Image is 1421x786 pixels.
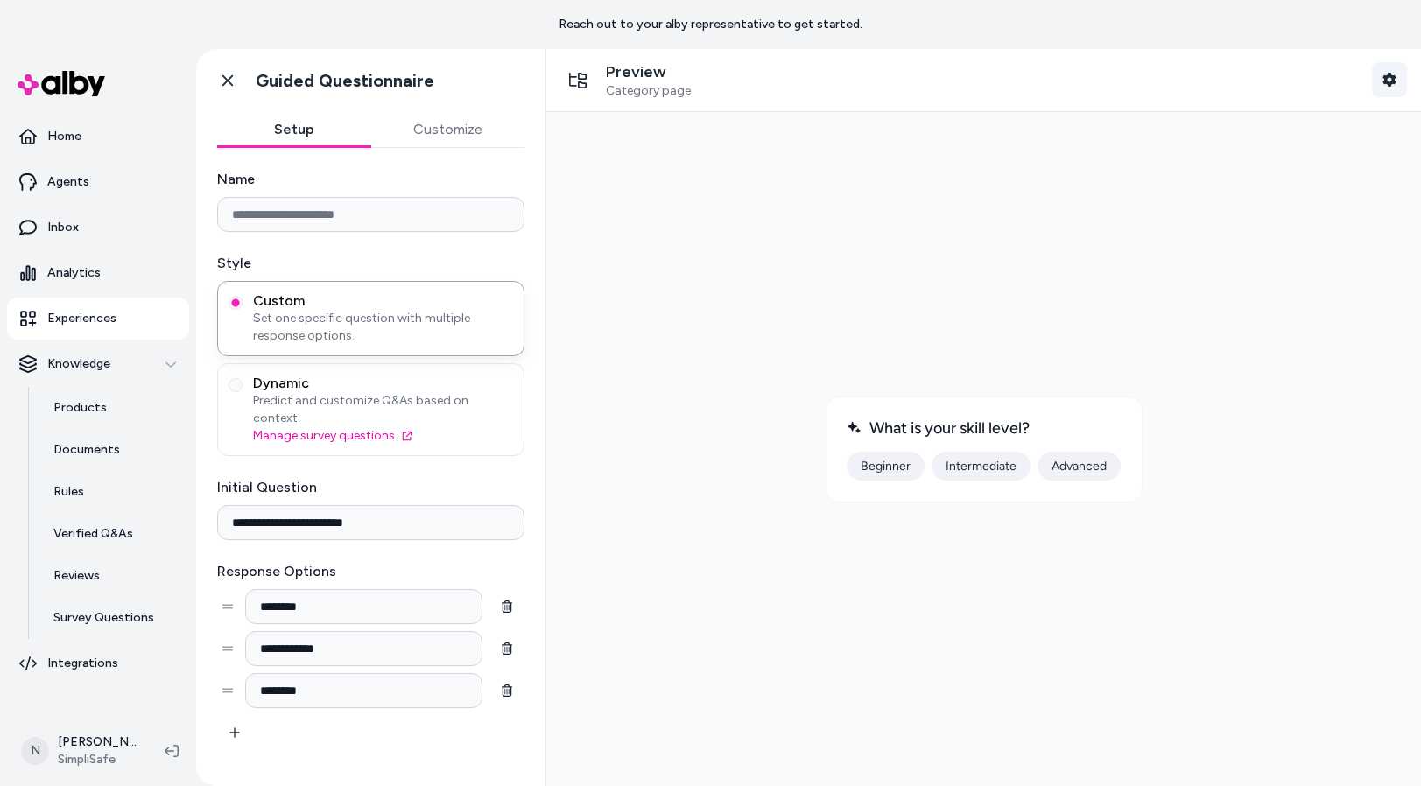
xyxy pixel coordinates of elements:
[606,62,691,82] p: Preview
[253,375,513,392] span: Dynamic
[53,399,107,417] p: Products
[36,387,189,429] a: Products
[7,161,189,203] a: Agents
[47,264,101,282] p: Analytics
[253,310,513,345] span: Set one specific question with multiple response options.
[53,567,100,585] p: Reviews
[47,355,110,373] p: Knowledge
[58,733,137,751] p: [PERSON_NAME]
[253,292,513,310] span: Custom
[36,429,189,471] a: Documents
[58,751,137,768] span: SimpliSafe
[217,169,524,190] label: Name
[11,723,151,779] button: N[PERSON_NAME]SimpliSafe
[47,173,89,191] p: Agents
[7,298,189,340] a: Experiences
[47,310,116,327] p: Experiences
[7,116,189,158] a: Home
[7,343,189,385] button: Knowledge
[217,561,524,582] label: Response Options
[7,642,189,684] a: Integrations
[21,737,49,765] span: N
[53,483,84,501] p: Rules
[217,112,371,147] button: Setup
[36,597,189,639] a: Survey Questions
[7,252,189,294] a: Analytics
[47,219,79,236] p: Inbox
[7,207,189,249] a: Inbox
[47,128,81,145] p: Home
[559,16,862,33] p: Reach out to your alby representative to get started.
[256,70,434,92] h1: Guided Questionnaire
[36,555,189,597] a: Reviews
[53,525,133,543] p: Verified Q&As
[53,609,154,627] p: Survey Questions
[36,471,189,513] a: Rules
[606,83,691,99] span: Category page
[371,112,525,147] button: Customize
[217,253,524,274] label: Style
[253,427,513,445] a: Manage survey questions
[53,441,120,459] p: Documents
[18,71,105,96] img: alby Logo
[229,378,243,392] button: DynamicPredict and customize Q&As based on context.Manage survey questions
[36,513,189,555] a: Verified Q&As
[229,296,243,310] button: CustomSet one specific question with multiple response options.
[253,392,513,427] span: Predict and customize Q&As based on context.
[47,655,118,672] p: Integrations
[217,477,524,498] label: Initial Question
